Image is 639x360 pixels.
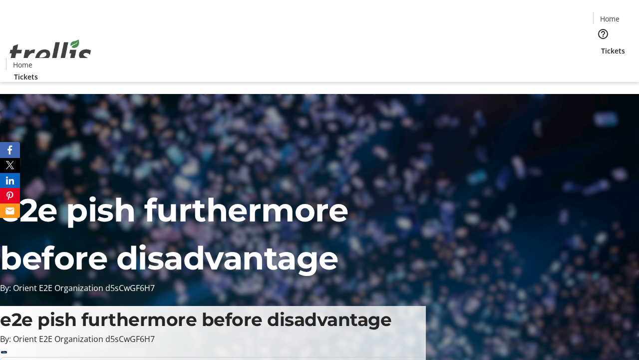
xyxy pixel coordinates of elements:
[6,71,46,82] a: Tickets
[593,45,633,56] a: Tickets
[600,13,620,24] span: Home
[594,13,626,24] a: Home
[593,56,613,76] button: Cart
[6,59,38,70] a: Home
[14,71,38,82] span: Tickets
[601,45,625,56] span: Tickets
[6,28,95,78] img: Orient E2E Organization d5sCwGF6H7's Logo
[13,59,32,70] span: Home
[593,24,613,44] button: Help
